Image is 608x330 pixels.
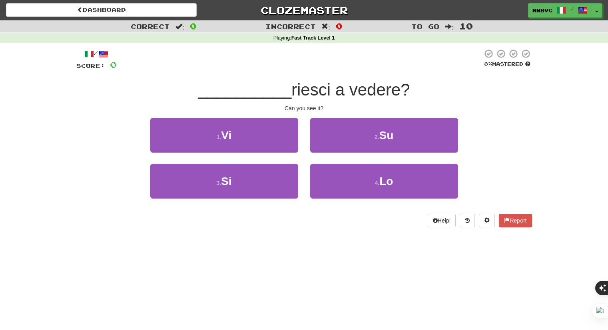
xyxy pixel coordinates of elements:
[216,180,221,186] small: 3 .
[482,61,532,68] div: Mastered
[375,180,380,186] small: 4 .
[209,3,399,17] a: Clozemaster
[131,22,170,30] span: Correct
[310,118,458,153] button: 2.Su
[459,21,473,31] span: 10
[375,134,379,140] small: 2 .
[460,214,475,227] button: Round history (alt+y)
[499,214,532,227] button: Report
[411,22,439,30] span: To go
[190,21,197,31] span: 0
[198,80,291,99] span: __________
[76,49,117,59] div: /
[321,23,330,30] span: :
[570,6,574,12] span: /
[379,175,393,187] span: Lo
[76,104,532,112] div: Can you see it?
[428,214,456,227] button: Help!
[217,134,221,140] small: 1 .
[310,164,458,199] button: 4.Lo
[532,7,552,14] span: Mnbvc
[291,35,335,41] strong: Fast Track Level 1
[175,23,184,30] span: :
[265,22,316,30] span: Incorrect
[336,21,343,31] span: 0
[445,23,454,30] span: :
[110,60,117,70] span: 0
[221,129,231,141] span: Vi
[379,129,393,141] span: Su
[291,80,410,99] span: riesci a vedere?
[76,62,105,69] span: Score:
[150,164,298,199] button: 3.Si
[528,3,592,18] a: Mnbvc /
[150,118,298,153] button: 1.Vi
[6,3,197,17] a: Dashboard
[484,61,492,67] span: 0 %
[221,175,231,187] span: Si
